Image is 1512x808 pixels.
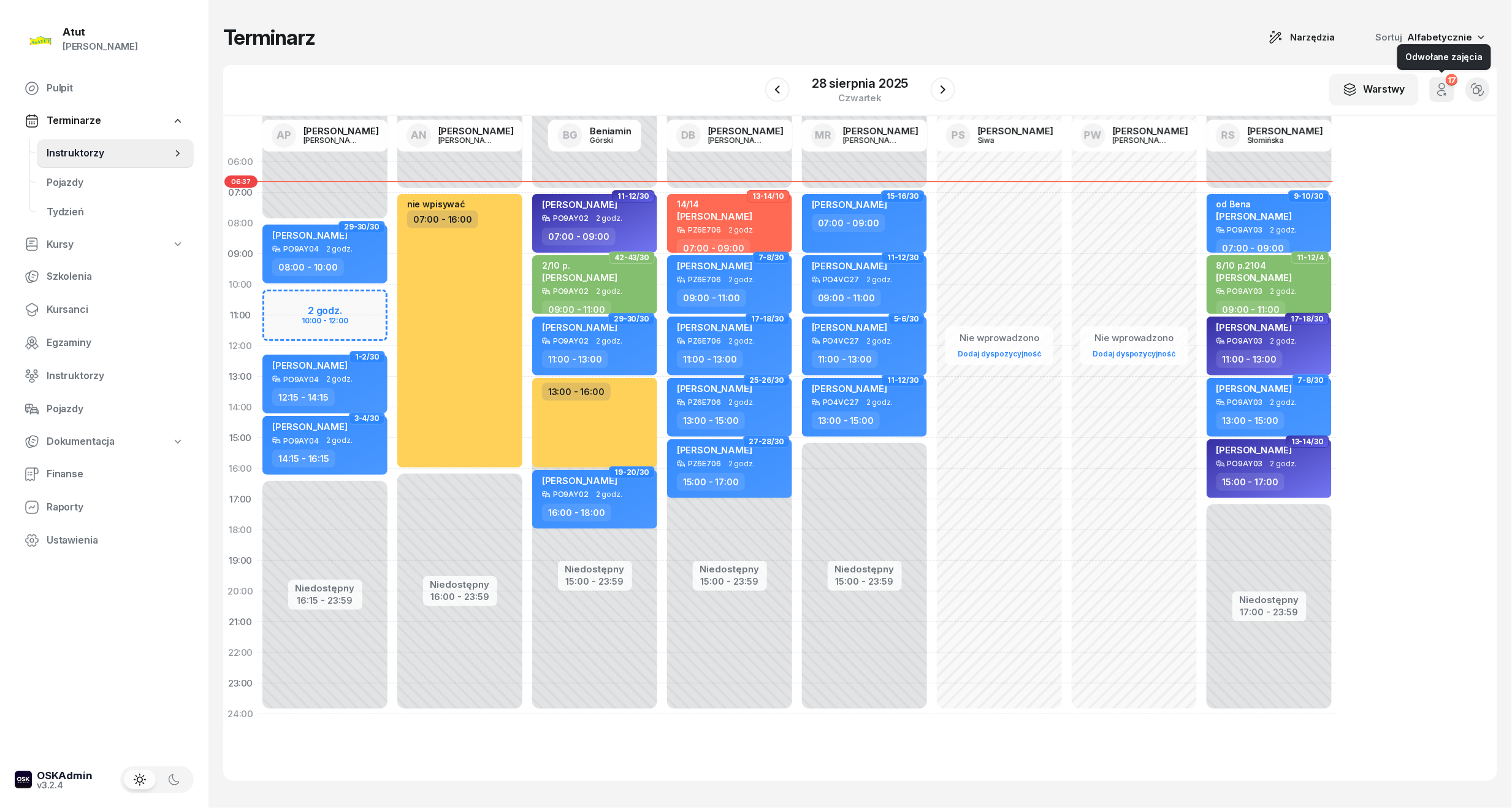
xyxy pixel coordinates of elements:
a: Terminarze [15,107,194,135]
span: [PERSON_NAME] [542,475,617,487]
div: Niedostępny [565,564,625,574]
div: Niedostępny [835,564,895,574]
span: 2 godz. [1270,460,1297,468]
span: [PERSON_NAME] [272,229,348,241]
div: PO9AY03 [1228,460,1263,467]
div: [PERSON_NAME] [63,39,138,55]
div: 22:00 [223,637,258,668]
span: 9-10/30 [1294,195,1324,198]
span: RS [1221,130,1235,140]
div: 15:00 - 23:59 [700,574,760,587]
div: Niedostępny [296,583,355,593]
div: [PERSON_NAME] [843,136,902,144]
span: Egzaminy [47,335,184,351]
span: 2 godz. [326,245,353,253]
div: PO9AY02 [553,214,589,222]
span: 11-12/30 [887,379,919,382]
div: 11:00 - 13:00 [542,350,608,368]
span: 2 godz. [728,226,755,234]
a: RS[PERSON_NAME]Słomińska [1206,120,1333,152]
div: PO9AY02 [553,490,589,498]
span: [PERSON_NAME] [677,321,752,333]
span: 42-43/30 [614,256,649,259]
div: 11:00 - 13:00 [677,350,743,368]
span: MR [815,130,831,140]
a: Pojazdy [15,394,194,424]
div: [PERSON_NAME] [978,126,1053,136]
div: PO9AY02 [553,337,589,345]
span: 2 godz. [596,337,622,345]
span: 2 godz. [866,398,893,407]
span: 2 godz. [1270,337,1297,345]
span: 2 godz. [1270,398,1297,407]
div: 07:00 - 09:00 [1216,239,1290,257]
div: 15:00 - 23:59 [835,574,895,587]
button: 17 [1430,77,1454,102]
div: PO9AY03 [1228,398,1263,406]
span: 2 godz. [728,460,755,468]
span: 2 godz. [728,337,755,345]
span: 13-14/10 [752,195,784,198]
a: Kursanci [15,295,194,325]
a: BGBeniaminGórski [548,120,641,152]
div: PO4VC27 [823,337,859,345]
div: 14:00 [223,392,258,423]
div: 07:00 - 16:00 [407,210,478,228]
span: Pojazdy [47,175,184,191]
div: 08:00 - 10:00 [272,258,344,276]
span: [PERSON_NAME] [812,321,887,333]
div: nie wpisywać [407,199,465,209]
span: Instruktorzy [47,145,172,161]
div: PO4VC27 [823,275,859,283]
span: 2 godz. [866,275,893,284]
div: 28 sierpnia 2025 [812,77,908,90]
span: [PERSON_NAME] [1216,321,1292,333]
span: [PERSON_NAME] [542,321,617,333]
div: 13:00 - 16:00 [542,383,611,401]
span: 06:37 [224,175,258,188]
span: 3-4/30 [354,417,380,420]
button: Warstwy [1329,74,1419,106]
div: [PERSON_NAME] [1248,126,1323,136]
span: Instruktorzy [47,368,184,384]
span: 27-28/30 [749,441,784,443]
div: 16:15 - 23:59 [296,593,355,606]
button: Niedostępny15:00 - 23:59 [835,562,895,589]
span: 2 godz. [728,398,755,407]
a: Finanse [15,460,194,489]
div: 10:00 [223,269,258,300]
a: Kursy [15,231,194,259]
div: 16:00 [223,453,258,484]
span: 11-12/30 [887,256,919,259]
div: PZ6E706 [688,337,721,345]
span: AN [411,130,427,140]
span: 2 godz. [866,337,893,345]
span: [PERSON_NAME] [677,444,752,456]
button: Niedostępny15:00 - 23:59 [700,562,760,589]
h1: Terminarz [223,26,315,48]
button: Sortuj Alfabetycznie [1361,25,1497,50]
a: Dokumentacja [15,428,194,456]
a: Egzaminy [15,328,194,358]
button: Narzędzia [1258,25,1346,50]
span: DB [681,130,695,140]
div: PO9AY02 [553,287,589,295]
span: AP [277,130,291,140]
button: Nie wprowadzonoDodaj dyspozycyjność [1088,328,1181,364]
div: 09:00 - 11:00 [1216,301,1286,318]
div: 14/14 [677,199,752,209]
div: PZ6E706 [688,398,721,406]
span: 17-18/30 [751,318,784,320]
span: PW [1084,130,1102,140]
div: 13:00 - 15:00 [1216,412,1285,429]
img: logo-xs-dark@2x.png [15,771,32,788]
div: 08:00 [223,208,258,239]
div: 24:00 [223,699,258,729]
span: [PERSON_NAME] [272,360,348,371]
div: 17 [1446,74,1457,86]
span: 11-12/4 [1297,256,1324,259]
span: [PERSON_NAME] [1216,272,1292,283]
a: DB[PERSON_NAME][PERSON_NAME] [666,120,793,152]
div: [PERSON_NAME] [708,126,784,136]
div: 13:00 - 15:00 [677,412,745,429]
